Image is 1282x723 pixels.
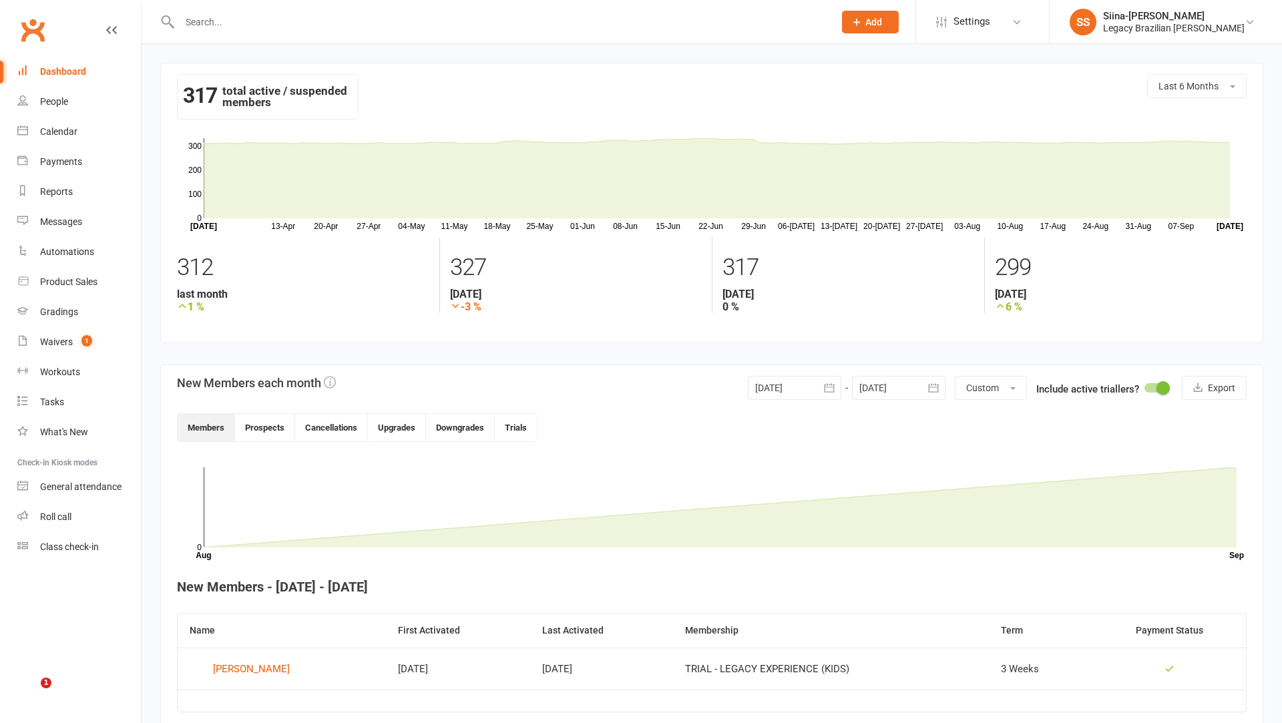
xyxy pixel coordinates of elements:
[40,306,78,317] div: Gradings
[530,648,673,690] td: [DATE]
[966,383,999,393] span: Custom
[40,66,86,77] div: Dashboard
[17,327,141,357] a: Waivers 1
[177,579,1247,594] h4: New Members - [DATE] - [DATE]
[17,267,141,297] a: Product Sales
[17,297,141,327] a: Gradings
[1147,74,1247,98] button: Last 6 Months
[17,357,141,387] a: Workouts
[40,541,99,552] div: Class check-in
[178,614,386,648] th: Name
[1036,381,1139,397] label: Include active triallers?
[17,117,141,147] a: Calendar
[17,177,141,207] a: Reports
[178,414,235,441] button: Members
[190,659,374,679] a: [PERSON_NAME]
[235,414,295,441] button: Prospects
[722,248,974,288] div: 317
[530,614,673,648] th: Last Activated
[81,335,92,346] span: 1
[995,288,1247,300] strong: [DATE]
[17,57,141,87] a: Dashboard
[865,17,882,27] span: Add
[450,300,702,313] strong: -3 %
[450,248,702,288] div: 327
[1092,614,1246,648] th: Payment Status
[495,414,537,441] button: Trials
[1103,22,1245,34] div: Legacy Brazilian [PERSON_NAME]
[40,156,82,167] div: Payments
[673,648,988,690] td: TRIAL - LEGACY EXPERIENCE (KIDS)
[17,502,141,532] a: Roll call
[17,532,141,562] a: Class kiosk mode
[722,300,974,313] strong: 0 %
[40,336,73,347] div: Waivers
[722,288,974,300] strong: [DATE]
[1070,9,1096,35] div: SS
[40,96,68,107] div: People
[177,248,429,288] div: 312
[386,648,530,690] td: [DATE]
[40,427,88,437] div: What's New
[213,659,290,679] div: [PERSON_NAME]
[40,481,122,492] div: General attendance
[17,147,141,177] a: Payments
[989,648,1093,690] td: 3 Weeks
[955,376,1027,400] button: Custom
[176,13,825,31] input: Search...
[953,7,990,37] span: Settings
[40,367,80,377] div: Workouts
[40,246,94,257] div: Automations
[177,300,429,313] strong: 1 %
[183,85,217,105] strong: 317
[177,376,336,390] h3: New Members each month
[1182,376,1247,400] button: Export
[40,216,82,227] div: Messages
[995,300,1247,313] strong: 6 %
[177,74,359,119] div: total active / suspended members
[386,614,530,648] th: First Activated
[995,248,1247,288] div: 299
[17,417,141,447] a: What's New
[368,414,426,441] button: Upgrades
[40,276,97,287] div: Product Sales
[17,87,141,117] a: People
[40,126,77,137] div: Calendar
[40,186,73,197] div: Reports
[989,614,1093,648] th: Term
[450,288,702,300] strong: [DATE]
[17,237,141,267] a: Automations
[17,472,141,502] a: General attendance kiosk mode
[17,387,141,417] a: Tasks
[17,207,141,237] a: Messages
[177,288,429,300] strong: last month
[16,13,49,47] a: Clubworx
[426,414,495,441] button: Downgrades
[1103,10,1245,22] div: Siina-[PERSON_NAME]
[1158,81,1219,91] span: Last 6 Months
[40,397,64,407] div: Tasks
[40,511,71,522] div: Roll call
[295,414,368,441] button: Cancellations
[842,11,899,33] button: Add
[41,678,51,688] span: 1
[673,614,988,648] th: Membership
[13,678,45,710] iframe: Intercom live chat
